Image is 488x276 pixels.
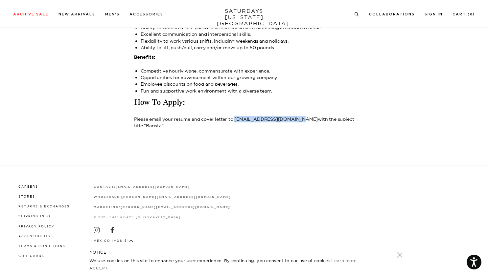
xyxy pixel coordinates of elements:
[94,206,121,209] strong: marketing:
[453,12,475,16] a: Cart (0)
[18,234,51,238] a: Accessibility
[18,244,65,248] a: Terms & Conditions
[141,74,278,80] span: Opportunities for advancement within our growing company.
[331,258,357,263] a: Learn more
[121,195,231,199] a: [PERSON_NAME][EMAIL_ADDRESS][DOMAIN_NAME]
[13,12,49,16] a: Archive Sale
[141,38,289,44] span: Flexibility to work various shifts, including weekends and holidays.
[141,81,239,87] span: Employee discounts on food and beverages.
[470,13,473,16] small: 0
[121,196,231,199] strong: [PERSON_NAME][EMAIL_ADDRESS][DOMAIN_NAME]
[425,12,443,16] a: Sign In
[234,116,318,122] a: [EMAIL_ADDRESS][DOMAIN_NAME]
[89,266,108,270] a: Accept
[141,68,270,74] span: Competitive hourly wage, commensurate with experience.
[134,116,354,129] span: Please email your resume and cover letter to with the subject title “Barista”.
[94,185,116,188] strong: contact:
[121,206,230,209] strong: [PERSON_NAME][EMAIL_ADDRESS][DOMAIN_NAME]
[134,55,155,60] b: Benefits:
[141,88,272,94] span: Fun and supportive work environment with a diverse team.
[94,215,231,220] p: © 2025 Saturdays [GEOGRAPHIC_DATA]
[89,257,376,264] p: We use cookies on this site to enhance your user experience. By continuing, you consent to our us...
[105,12,120,16] a: Men's
[369,12,415,16] a: Collaborations
[141,45,274,51] span: Ability to lift, push/pull, carry and/or move up to 50 pounds
[18,214,51,218] a: Shipping Info
[94,196,122,199] strong: wholesale:
[18,224,54,228] a: Privacy Policy
[18,204,70,208] a: Returns & Exchanges
[18,195,35,198] a: Stores
[116,185,190,188] strong: [EMAIL_ADDRESS][DOMAIN_NAME]
[58,12,95,16] a: New Arrivals
[89,249,399,255] h5: NOTICE
[18,254,44,258] a: Gift Cards
[94,238,133,243] button: Mexico (MXN $)
[129,12,163,16] a: Accessories
[217,8,271,27] a: SATURDAYS[US_STATE][GEOGRAPHIC_DATA]
[141,31,251,37] span: Excellent communication and interpersonal skills.
[121,205,230,209] a: [PERSON_NAME][EMAIL_ADDRESS][DOMAIN_NAME]
[134,98,185,107] b: How To Apply:
[18,185,38,188] a: Careers
[116,185,190,188] a: [EMAIL_ADDRESS][DOMAIN_NAME]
